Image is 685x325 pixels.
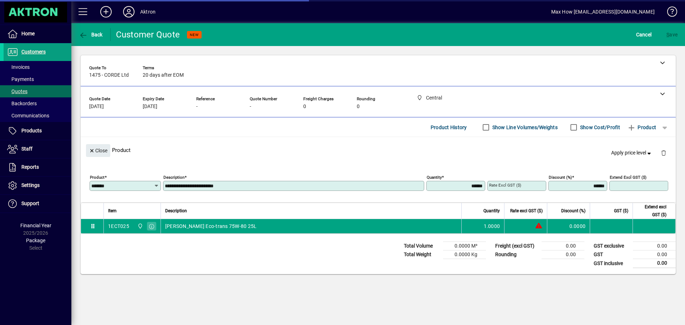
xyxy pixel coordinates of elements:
td: 0.00 [633,259,676,268]
span: Communications [7,113,49,118]
label: Show Line Volumes/Weights [491,124,558,131]
span: Close [89,145,107,157]
span: NEW [190,32,199,37]
span: Staff [21,146,32,152]
span: Rate excl GST ($) [510,207,543,215]
a: Staff [4,140,71,158]
span: Back [79,32,103,37]
label: Show Cost/Profit [579,124,620,131]
td: 0.00 [633,242,676,250]
td: 0.0000 M³ [443,242,486,250]
span: Support [21,200,39,206]
a: Home [4,25,71,43]
button: Save [665,28,679,41]
span: Central [136,222,144,230]
span: Item [108,207,117,215]
a: Support [4,195,71,213]
div: 1ECT025 [108,223,129,230]
span: S [666,32,669,37]
span: - [250,104,251,110]
td: Total Volume [400,242,443,250]
app-page-header-button: Back [71,28,111,41]
td: Total Weight [400,250,443,259]
a: Invoices [4,61,71,73]
div: Product [81,137,676,163]
div: Aktron [140,6,156,17]
td: 0.00 [542,242,584,250]
td: GST exclusive [590,242,633,250]
a: Knowledge Base [662,1,676,25]
span: Backorders [7,101,37,106]
a: Settings [4,177,71,194]
span: Extend excl GST ($) [637,203,666,219]
span: [DATE] [89,104,104,110]
span: Package [26,238,45,243]
button: Add [95,5,117,18]
span: - [196,104,198,110]
button: Close [86,144,110,157]
button: Back [77,28,105,41]
button: Delete [655,144,672,161]
td: 0.00 [633,250,676,259]
span: Product [627,122,656,133]
span: [DATE] [143,104,157,110]
div: Max How [EMAIL_ADDRESS][DOMAIN_NAME] [551,6,655,17]
app-page-header-button: Delete [655,149,672,156]
span: 20 days after EOM [143,72,184,78]
app-page-header-button: Close [84,147,112,153]
td: GST inclusive [590,259,633,268]
span: ave [666,29,678,40]
a: Backorders [4,97,71,110]
span: Settings [21,182,40,188]
mat-label: Quantity [427,175,442,180]
td: 0.00 [542,250,584,259]
div: Customer Quote [116,29,180,40]
span: 1475 - CORDE Ltd [89,72,129,78]
span: Quotes [7,88,27,94]
button: Cancel [634,28,654,41]
span: Product History [431,122,467,133]
mat-label: Extend excl GST ($) [610,175,646,180]
span: Apply price level [611,149,653,157]
span: Discount (%) [561,207,585,215]
span: Customers [21,49,46,55]
a: Payments [4,73,71,85]
a: Quotes [4,85,71,97]
span: 1.0000 [484,223,500,230]
span: Financial Year [20,223,51,228]
mat-label: Product [90,175,105,180]
td: GST [590,250,633,259]
span: Invoices [7,64,30,70]
span: Payments [7,76,34,82]
td: 0.0000 [547,219,590,233]
span: 0 [303,104,306,110]
button: Product [624,121,660,134]
td: Freight (excl GST) [492,242,542,250]
a: Communications [4,110,71,122]
span: [PERSON_NAME] Eco-trans 75W-80 25L [165,223,257,230]
mat-label: Description [163,175,184,180]
span: 0 [357,104,360,110]
a: Reports [4,158,71,176]
span: Cancel [636,29,652,40]
td: 0.0000 Kg [443,250,486,259]
button: Apply price level [608,147,655,159]
span: Quantity [483,207,500,215]
a: Products [4,122,71,140]
span: Home [21,31,35,36]
button: Profile [117,5,140,18]
mat-label: Rate excl GST ($) [489,183,521,188]
button: Product History [428,121,470,134]
mat-label: Discount (%) [549,175,572,180]
span: Reports [21,164,39,170]
span: Description [165,207,187,215]
span: Products [21,128,42,133]
span: GST ($) [614,207,628,215]
td: Rounding [492,250,542,259]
